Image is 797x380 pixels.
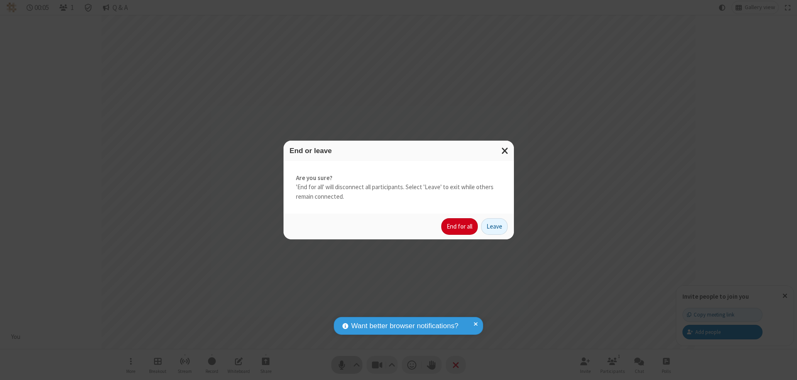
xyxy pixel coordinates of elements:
button: Close modal [496,141,514,161]
div: 'End for all' will disconnect all participants. Select 'Leave' to exit while others remain connec... [284,161,514,214]
button: Leave [481,218,508,235]
span: Want better browser notifications? [351,321,458,331]
button: End for all [441,218,478,235]
h3: End or leave [290,147,508,155]
strong: Are you sure? [296,173,501,183]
